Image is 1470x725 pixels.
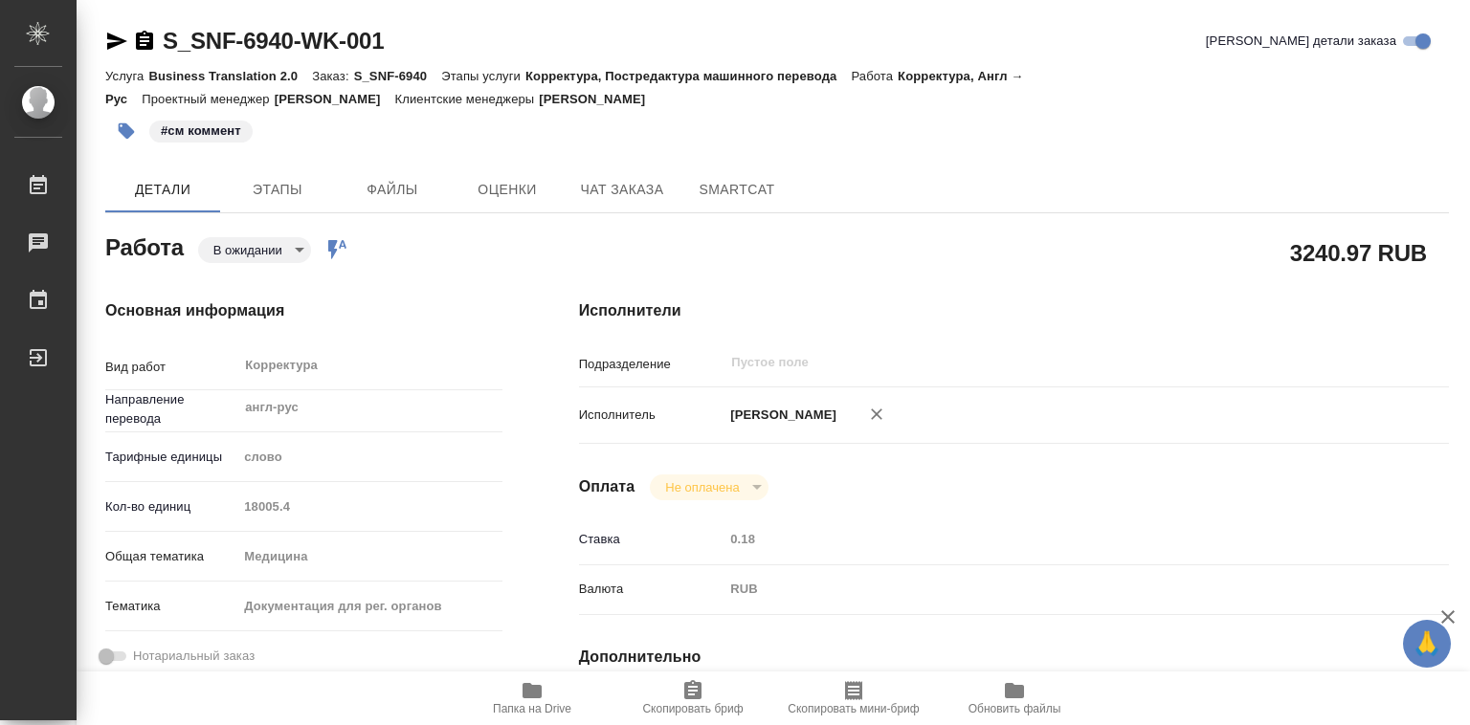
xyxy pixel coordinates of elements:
div: Медицина [237,540,501,573]
input: Пустое поле [724,525,1376,553]
span: [PERSON_NAME] детали заказа [1206,32,1396,51]
span: 🙏 [1411,624,1443,664]
p: Вид работ [105,358,237,377]
span: Нотариальный заказ [133,647,255,666]
div: Документация для рег. органов [237,590,501,623]
h2: 3240.97 RUB [1290,236,1427,269]
h4: Оплата [579,475,635,498]
span: Чат заказа [576,178,668,202]
div: В ожидании [650,474,768,500]
span: Оценки [461,178,553,202]
p: [PERSON_NAME] [724,406,836,425]
div: слово [237,441,501,473]
p: Подразделение [579,355,724,374]
p: Тематика [105,597,237,616]
h4: Основная информация [105,299,502,322]
p: Проектный менеджер [142,92,274,106]
span: Файлы [346,178,438,202]
button: Папка на Drive [452,671,612,725]
button: Удалить исполнителя [856,393,898,435]
span: SmartCat [691,178,783,202]
h2: Работа [105,229,184,263]
button: 🙏 [1403,620,1451,668]
p: Корректура, Постредактура машинного перевода [525,69,851,83]
p: Валюта [579,580,724,599]
button: Не оплачена [659,479,745,495]
p: Business Translation 2.0 [148,69,312,83]
input: Пустое поле [237,493,501,520]
span: Обновить файлы [969,702,1061,715]
h4: Дополнительно [579,646,1449,669]
span: см коммент [147,121,255,138]
p: Исполнитель [579,406,724,425]
p: Заказ: [312,69,353,83]
p: Работа [851,69,898,83]
p: Кол-во единиц [105,497,237,516]
span: Скопировать бриф [642,702,743,715]
h4: Исполнители [579,299,1449,322]
a: S_SNF-6940-WK-001 [163,28,384,54]
div: RUB [724,573,1376,605]
button: Скопировать мини-бриф [773,671,934,725]
button: Обновить файлы [934,671,1095,725]
div: В ожидании [198,237,311,263]
span: Этапы [232,178,323,202]
p: Клиентские менеджеры [395,92,540,106]
p: #см коммент [161,121,241,141]
p: Услуга [105,69,148,83]
p: [PERSON_NAME] [275,92,395,106]
p: Тарифные единицы [105,448,237,467]
button: Скопировать ссылку для ЯМессенджера [105,30,128,53]
span: Детали [117,178,209,202]
p: Ставка [579,530,724,549]
span: Папка на Drive [493,702,571,715]
button: Скопировать бриф [612,671,773,725]
span: Скопировать мини-бриф [788,702,919,715]
p: Этапы услуги [441,69,525,83]
button: Скопировать ссылку [133,30,156,53]
p: S_SNF-6940 [354,69,442,83]
button: Добавить тэг [105,110,147,152]
input: Пустое поле [729,351,1331,374]
button: В ожидании [208,242,288,258]
p: Общая тематика [105,547,237,566]
p: [PERSON_NAME] [539,92,659,106]
p: Направление перевода [105,390,237,428]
